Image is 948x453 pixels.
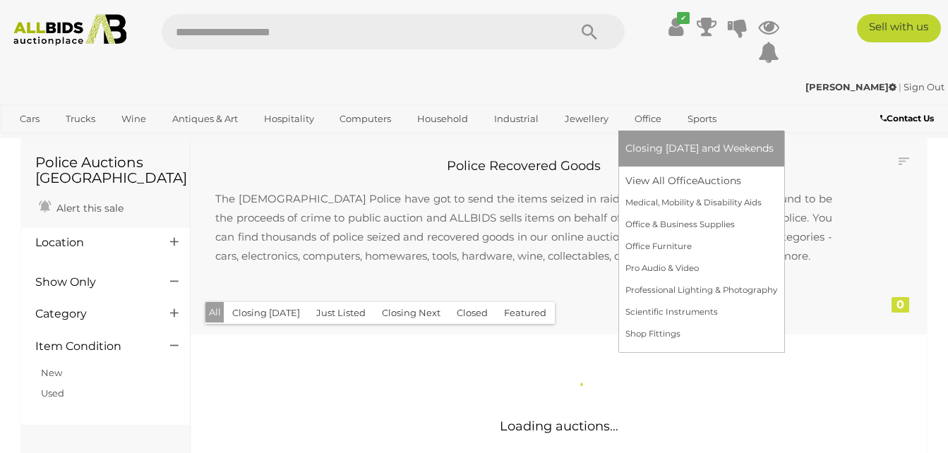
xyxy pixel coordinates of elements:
a: Sign Out [904,81,944,92]
span: Loading auctions... [500,418,618,434]
button: Search [554,14,625,49]
span: | [899,81,901,92]
a: Sell with us [857,14,941,42]
button: Closed [448,302,496,324]
strong: [PERSON_NAME] [805,81,896,92]
a: Hospitality [255,107,323,131]
button: Closing Next [373,302,449,324]
a: New [41,367,62,378]
h2: Police Recovered Goods [201,159,846,174]
a: Cars [11,107,49,131]
a: [GEOGRAPHIC_DATA] [11,131,129,154]
span: Alert this sale [53,202,124,215]
button: Closing [DATE] [224,302,308,324]
h4: Item Condition [35,340,149,353]
button: Just Listed [308,302,374,324]
a: ✔ [665,14,686,40]
a: Office [625,107,671,131]
img: Allbids.com.au [7,14,133,46]
a: Industrial [485,107,548,131]
a: Computers [330,107,400,131]
a: Jewellery [556,107,618,131]
h4: Category [35,308,149,320]
h1: Police Auctions [GEOGRAPHIC_DATA] [35,155,176,186]
button: All [205,302,224,322]
div: 0 [892,297,909,313]
b: Contact Us [880,113,934,123]
a: Trucks [56,107,104,131]
h4: Location [35,236,149,249]
a: Contact Us [880,111,937,126]
h4: Show Only [35,276,149,289]
a: Household [408,107,477,131]
a: Antiques & Art [163,107,247,131]
p: The [DEMOGRAPHIC_DATA] Police have got to send the items seized in raids, impounded, stolen, lost... [201,175,846,279]
a: Alert this sale [35,196,127,217]
a: Wine [112,107,155,131]
a: [PERSON_NAME] [805,81,899,92]
button: Featured [496,302,555,324]
a: Sports [678,107,726,131]
i: ✔ [677,12,690,24]
a: Used [41,387,64,399]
